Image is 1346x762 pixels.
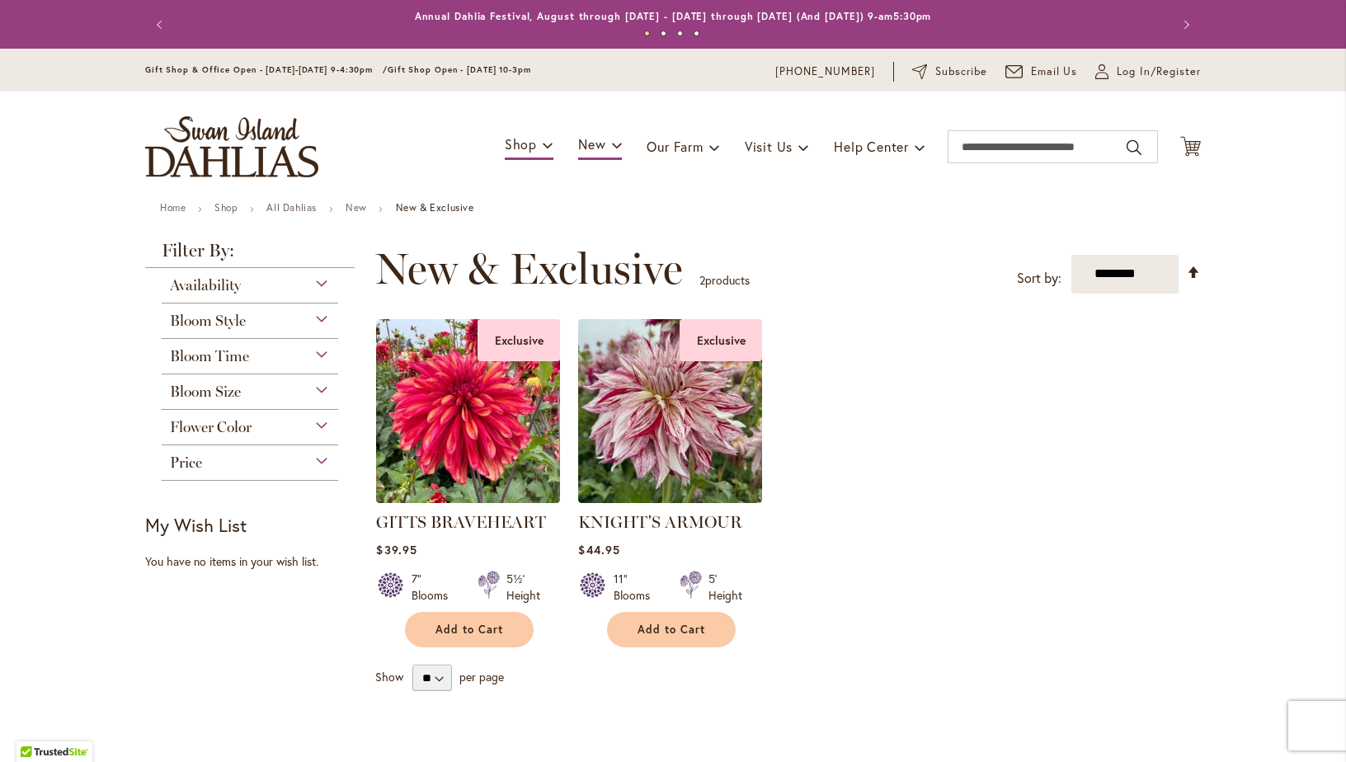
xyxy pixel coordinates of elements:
button: Next [1168,8,1201,41]
span: Add to Cart [435,623,503,637]
div: Exclusive [680,319,762,361]
strong: My Wish List [145,513,247,537]
a: Subscribe [912,63,987,80]
span: Subscribe [935,63,987,80]
a: All Dahlias [266,201,317,214]
span: New [578,135,605,153]
button: Add to Cart [405,612,534,647]
a: Shop [214,201,238,214]
button: 1 of 4 [644,31,650,36]
button: Previous [145,8,178,41]
span: Log In/Register [1117,63,1201,80]
span: Price [170,454,202,472]
span: 2 [699,272,705,288]
img: KNIGHT'S ARMOUR [578,319,762,503]
span: New & Exclusive [375,244,683,294]
div: 5' Height [708,571,742,604]
button: 4 of 4 [694,31,699,36]
span: per page [459,669,504,684]
button: 3 of 4 [677,31,683,36]
a: New [346,201,367,214]
div: 5½' Height [506,571,540,604]
span: Visit Us [745,138,793,155]
button: Add to Cart [607,612,736,647]
div: You have no items in your wish list. [145,553,365,570]
span: Shop [505,135,537,153]
span: Gift Shop & Office Open - [DATE]-[DATE] 9-4:30pm / [145,64,388,75]
p: products [699,267,750,294]
span: Show [375,669,403,684]
strong: Filter By: [145,242,355,268]
div: 7" Blooms [412,571,458,604]
span: Add to Cart [638,623,705,637]
div: Exclusive [478,319,560,361]
a: KNIGHT'S ARMOUR [578,512,742,532]
span: Bloom Size [170,383,241,401]
span: Bloom Style [170,312,246,330]
a: Annual Dahlia Festival, August through [DATE] - [DATE] through [DATE] (And [DATE]) 9-am5:30pm [415,10,932,22]
a: [PHONE_NUMBER] [775,63,875,80]
a: Email Us [1005,63,1078,80]
div: 11" Blooms [614,571,660,604]
label: Sort by: [1017,263,1061,294]
a: Log In/Register [1095,63,1201,80]
span: Our Farm [647,138,703,155]
a: GITTS BRAVEHEART [376,512,546,532]
span: Flower Color [170,418,252,436]
a: KNIGHT'S ARMOUR Exclusive [578,491,762,506]
button: 2 of 4 [661,31,666,36]
a: Home [160,201,186,214]
span: Gift Shop Open - [DATE] 10-3pm [388,64,531,75]
img: GITTS BRAVEHEART [376,319,560,503]
span: $44.95 [578,542,619,557]
span: Availability [170,276,241,294]
span: Help Center [834,138,909,155]
span: Email Us [1031,63,1078,80]
a: GITTS BRAVEHEART Exclusive [376,491,560,506]
a: store logo [145,116,318,177]
strong: New & Exclusive [396,201,474,214]
span: Bloom Time [170,347,249,365]
span: $39.95 [376,542,417,557]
